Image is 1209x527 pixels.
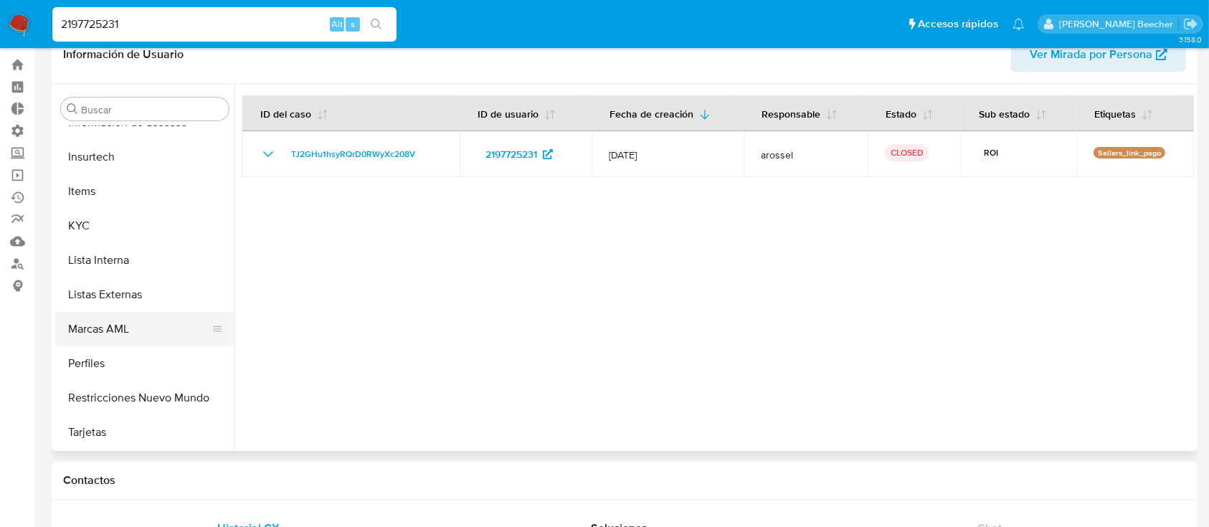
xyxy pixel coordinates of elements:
[55,312,223,346] button: Marcas AML
[1179,34,1202,45] span: 3.158.0
[918,16,998,32] span: Accesos rápidos
[351,17,355,31] span: s
[67,103,78,115] button: Buscar
[1030,37,1152,72] span: Ver Mirada por Persona
[63,47,184,62] h1: Información de Usuario
[55,381,234,415] button: Restricciones Nuevo Mundo
[55,415,234,450] button: Tarjetas
[55,243,234,277] button: Lista Interna
[361,14,391,34] button: search-icon
[55,209,234,243] button: KYC
[63,473,1186,488] h1: Contactos
[331,17,343,31] span: Alt
[1013,18,1025,30] a: Notificaciones
[1183,16,1198,32] a: Salir
[81,103,223,116] input: Buscar
[52,15,397,34] input: Buscar usuario o caso...
[1059,17,1178,31] p: camila.tresguerres@mercadolibre.com
[55,174,234,209] button: Items
[55,277,234,312] button: Listas Externas
[55,140,234,174] button: Insurtech
[1011,37,1186,72] button: Ver Mirada por Persona
[55,346,234,381] button: Perfiles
